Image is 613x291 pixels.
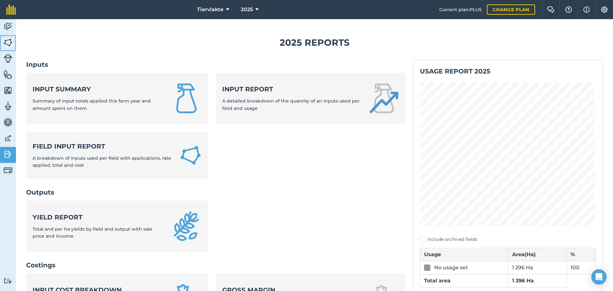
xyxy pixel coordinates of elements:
img: A question mark icon [565,6,572,13]
span: Summary of input totals applied this farm year and amount spent on them [33,98,151,111]
img: svg+xml;base64,PD94bWwgdmVyc2lvbj0iMS4wIiBlbmNvZGluZz0idXRmLTgiPz4KPCEtLSBHZW5lcmF0b3I6IEFkb2JlIE... [4,54,12,63]
img: svg+xml;base64,PD94bWwgdmVyc2lvbj0iMS4wIiBlbmNvZGluZz0idXRmLTgiPz4KPCEtLSBHZW5lcmF0b3I6IEFkb2JlIE... [4,278,12,284]
h2: Inputs [26,60,405,69]
img: svg+xml;base64,PHN2ZyB4bWxucz0iaHR0cDovL3d3dy53My5vcmcvMjAwMC9zdmciIHdpZHRoPSI1NiIgaGVpZ2h0PSI2MC... [4,70,12,79]
img: svg+xml;base64,PD94bWwgdmVyc2lvbj0iMS4wIiBlbmNvZGluZz0idXRmLTgiPz4KPCEtLSBHZW5lcmF0b3I6IEFkb2JlIE... [4,22,12,31]
strong: 1 296 Ha [512,278,534,284]
a: Input summarySummary of input totals applied this farm year and amount spent on them [26,73,208,124]
h2: Outputs [26,188,405,197]
a: Change plan [487,4,535,15]
span: A detailed breakdown of the quantity of an inputs used per field and usage [222,98,360,111]
img: fieldmargin Logo [6,4,16,15]
td: 1 296 Ha [508,261,567,274]
img: Input summary [171,83,202,114]
img: svg+xml;base64,PD94bWwgdmVyc2lvbj0iMS4wIiBlbmNvZGluZz0idXRmLTgiPz4KPCEtLSBHZW5lcmF0b3I6IEFkb2JlIE... [4,102,12,111]
strong: Total area [424,278,450,284]
span: 2025 [241,6,253,13]
label: Include archived fields [420,236,596,243]
a: Yield reportTotal and per ha yields by field and output with sale price and income [26,201,208,252]
img: svg+xml;base64,PD94bWwgdmVyc2lvbj0iMS4wIiBlbmNvZGluZz0idXRmLTgiPz4KPCEtLSBHZW5lcmF0b3I6IEFkb2JlIE... [4,166,12,175]
img: svg+xml;base64,PD94bWwgdmVyc2lvbj0iMS4wIiBlbmNvZGluZz0idXRmLTgiPz4KPCEtLSBHZW5lcmF0b3I6IEFkb2JlIE... [4,149,12,159]
img: svg+xml;base64,PHN2ZyB4bWxucz0iaHR0cDovL3d3dy53My5vcmcvMjAwMC9zdmciIHdpZHRoPSI1NiIgaGVpZ2h0PSI2MC... [4,38,12,47]
strong: Field Input Report [33,142,172,151]
strong: Yield report [33,213,163,222]
img: Yield report [171,211,202,241]
img: A cog icon [601,6,608,13]
h1: 2025 Reports [26,35,603,50]
span: Current plan : PLUS [439,6,482,13]
span: Total and per ha yields by field and output with sale price and income [33,226,152,239]
th: Area ( Ha ) [508,248,567,261]
div: No usage set [434,264,468,272]
div: Open Intercom Messenger [591,269,607,285]
th: % [567,248,596,261]
th: Usage [420,248,508,261]
h2: Usage report 2025 [420,67,596,76]
img: Field Input Report [179,143,202,167]
strong: Input summary [33,85,163,94]
td: 100 [567,261,596,274]
h2: Costings [26,261,405,270]
a: Input reportA detailed breakdown of the quantity of an inputs used per field and usage [216,73,405,124]
span: Tiervlakte [197,6,223,13]
img: svg+xml;base64,PD94bWwgdmVyc2lvbj0iMS4wIiBlbmNvZGluZz0idXRmLTgiPz4KPCEtLSBHZW5lcmF0b3I6IEFkb2JlIE... [4,118,12,127]
img: Input report [368,83,399,114]
span: A breakdown of inputs used per field with applications, rate applied, total and cost [33,155,171,168]
a: Field Input ReportA breakdown of inputs used per field with applications, rate applied, total and... [26,132,208,179]
img: svg+xml;base64,PHN2ZyB4bWxucz0iaHR0cDovL3d3dy53My5vcmcvMjAwMC9zdmciIHdpZHRoPSIxNyIgaGVpZ2h0PSIxNy... [583,6,590,13]
img: Two speech bubbles overlapping with the left bubble in the forefront [547,6,555,13]
strong: Input report [222,85,361,94]
img: svg+xml;base64,PHN2ZyB4bWxucz0iaHR0cDovL3d3dy53My5vcmcvMjAwMC9zdmciIHdpZHRoPSI1NiIgaGVpZ2h0PSI2MC... [4,86,12,95]
img: svg+xml;base64,PD94bWwgdmVyc2lvbj0iMS4wIiBlbmNvZGluZz0idXRmLTgiPz4KPCEtLSBHZW5lcmF0b3I6IEFkb2JlIE... [4,134,12,143]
